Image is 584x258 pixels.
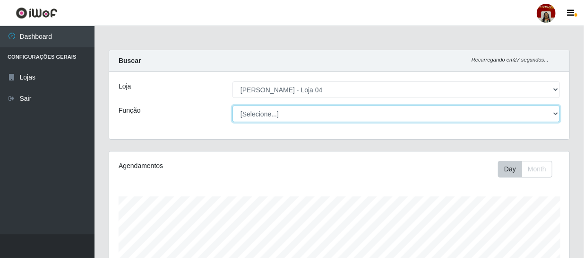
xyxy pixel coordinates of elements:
label: Loja [119,81,131,91]
div: First group [498,161,552,178]
i: Recarregando em 27 segundos... [472,57,549,62]
button: Day [498,161,522,178]
div: Toolbar with button groups [498,161,560,178]
label: Função [119,106,141,116]
strong: Buscar [119,57,141,64]
img: CoreUI Logo [16,7,58,19]
button: Month [522,161,552,178]
div: Agendamentos [119,161,294,171]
